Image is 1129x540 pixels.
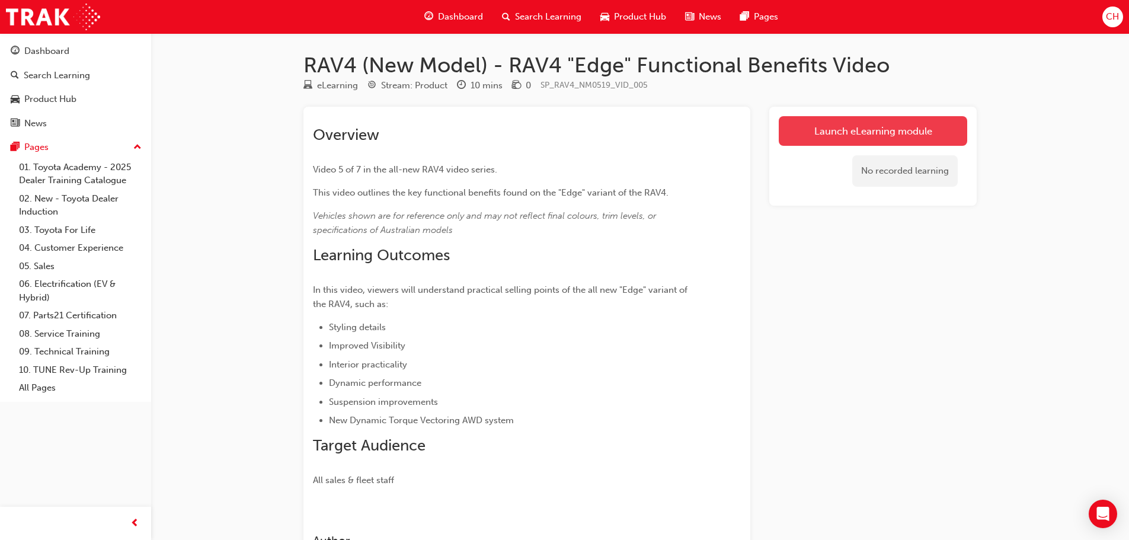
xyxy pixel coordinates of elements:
[303,81,312,91] span: learningResourceType_ELEARNING-icon
[1106,10,1119,24] span: CH
[329,397,438,407] span: Suspension improvements
[502,9,510,24] span: search-icon
[11,119,20,129] span: news-icon
[699,10,721,24] span: News
[424,9,433,24] span: guage-icon
[5,65,146,87] a: Search Learning
[526,79,531,92] div: 0
[24,69,90,82] div: Search Learning
[492,5,591,29] a: search-iconSearch Learning
[740,9,749,24] span: pages-icon
[303,52,977,78] h1: RAV4 (New Model) - RAV4 "Edge" Functional Benefits Video
[313,475,394,485] span: All sales & fleet staff
[540,80,648,90] span: Learning resource code
[779,116,967,146] a: Launch eLearning module
[313,436,426,455] span: Target Audience
[329,415,514,426] span: New Dynamic Torque Vectoring AWD system
[600,9,609,24] span: car-icon
[515,10,581,24] span: Search Learning
[852,155,958,187] div: No recorded learning
[731,5,788,29] a: pages-iconPages
[6,4,100,30] img: Trak
[14,190,146,221] a: 02. New - Toyota Dealer Induction
[329,378,421,388] span: Dynamic performance
[11,94,20,105] span: car-icon
[512,78,531,93] div: Price
[1089,500,1117,528] div: Open Intercom Messenger
[14,239,146,257] a: 04. Customer Experience
[24,140,49,154] div: Pages
[438,10,483,24] span: Dashboard
[313,164,497,175] span: Video 5 of 7 in the all-new RAV4 video series.
[14,257,146,276] a: 05. Sales
[512,81,521,91] span: money-icon
[5,136,146,158] button: Pages
[313,210,658,235] span: Vehicles shown are for reference only and may not reflect final colours, trim levels, or specific...
[381,79,447,92] div: Stream: Product
[591,5,676,29] a: car-iconProduct Hub
[133,140,142,155] span: up-icon
[24,92,76,106] div: Product Hub
[11,46,20,57] span: guage-icon
[303,78,358,93] div: Type
[329,359,407,370] span: Interior practicality
[14,221,146,239] a: 03. Toyota For Life
[313,126,379,144] span: Overview
[5,88,146,110] a: Product Hub
[415,5,492,29] a: guage-iconDashboard
[1102,7,1123,27] button: CH
[5,38,146,136] button: DashboardSearch LearningProduct HubNews
[14,379,146,397] a: All Pages
[367,81,376,91] span: target-icon
[676,5,731,29] a: news-iconNews
[14,275,146,306] a: 06. Electrification (EV & Hybrid)
[5,113,146,135] a: News
[11,142,20,153] span: pages-icon
[313,246,450,264] span: Learning Outcomes
[367,78,447,93] div: Stream
[14,158,146,190] a: 01. Toyota Academy - 2025 Dealer Training Catalogue
[14,306,146,325] a: 07. Parts21 Certification
[317,79,358,92] div: eLearning
[24,117,47,130] div: News
[14,361,146,379] a: 10. TUNE Rev-Up Training
[471,79,503,92] div: 10 mins
[329,322,386,333] span: Styling details
[329,340,405,351] span: Improved Visibility
[313,187,669,198] span: This video outlines the key functional benefits found on the "Edge" variant of the RAV4.
[5,40,146,62] a: Dashboard
[685,9,694,24] span: news-icon
[457,78,503,93] div: Duration
[11,71,19,81] span: search-icon
[14,343,146,361] a: 09. Technical Training
[14,325,146,343] a: 08. Service Training
[313,285,690,309] span: In this video, viewers will understand practical selling points of the all new "Edge" variant of ...
[24,44,69,58] div: Dashboard
[130,516,139,531] span: prev-icon
[754,10,778,24] span: Pages
[614,10,666,24] span: Product Hub
[457,81,466,91] span: clock-icon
